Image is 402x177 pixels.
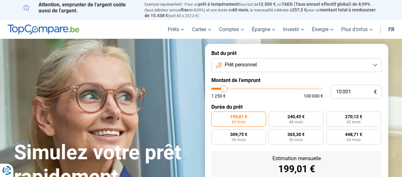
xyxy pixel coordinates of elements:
span: 1 250 € [211,94,226,98]
span: Prêt personnel [225,61,257,68]
span: 12.500 € [258,2,276,7]
span: TAEG (Taux annuel effectif global) de 8,99% [282,2,370,7]
div: 199,01 € [216,164,377,174]
a: Épargne [248,20,279,39]
a: fr [384,20,398,39]
span: fixe [181,7,189,12]
label: Montant de l'emprunt [211,77,382,83]
div: Estimation mensuelle [216,156,377,161]
a: Comptes [215,20,248,39]
span: prêt à tempérament [198,2,239,7]
span: 60 mois [232,7,248,12]
span: 100 000 € [304,94,323,98]
a: Énergie [308,20,337,39]
span: 42 mois [347,120,361,124]
a: Plus d'infos [337,20,377,39]
span: 365,30 € [287,132,305,137]
span: 36 mois [232,138,246,142]
span: 309,75 € [230,132,247,137]
a: Investir [279,20,308,39]
button: Prêt personnel [211,58,382,72]
span: 240,45 € [287,114,305,119]
span: € [374,89,377,95]
span: 257,3 € [292,7,307,12]
img: TopCompare [8,24,79,35]
label: Durée du prêt [211,104,382,110]
label: But du prêt [211,50,382,56]
a: Cartes [188,20,215,39]
span: 30 mois [289,138,303,142]
span: 60 mois [232,120,246,124]
span: 48 mois [289,120,303,124]
p: Exemple représentatif : Pour un tous but de , un (taux débiteur annuel de 8,99%) et une durée de ... [145,2,379,18]
p: Attention, emprunter de l'argent coûte aussi de l'argent. [24,2,137,14]
a: Prêts [164,20,188,39]
span: montant total à rembourser de 15.438 € [145,7,376,18]
span: 199,01 € [230,114,247,119]
span: 270,12 € [345,114,362,119]
span: 24 mois [347,138,361,142]
span: 448,71 € [345,132,362,137]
